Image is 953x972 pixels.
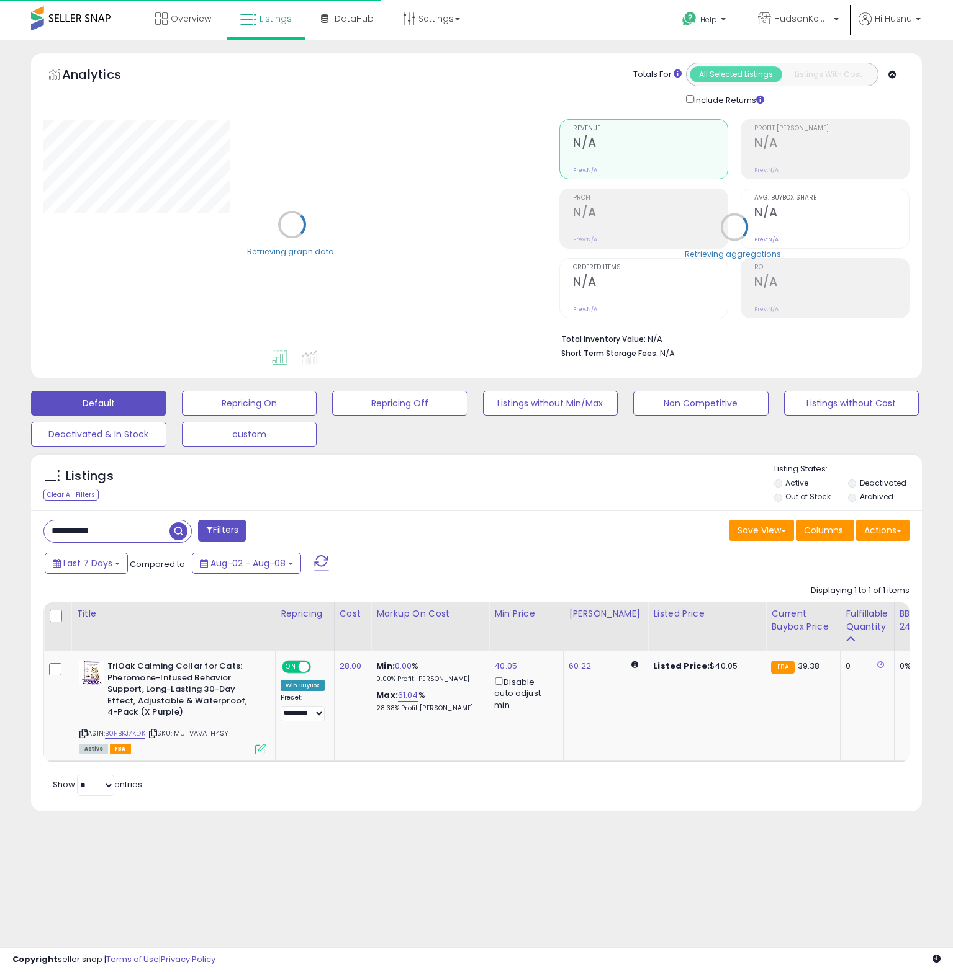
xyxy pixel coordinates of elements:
[398,689,418,702] a: 61.04
[569,607,643,620] div: [PERSON_NAME]
[247,246,338,257] div: Retrieving graph data..
[494,660,517,672] a: 40.05
[376,661,479,684] div: %
[774,463,922,475] p: Listing States:
[376,607,484,620] div: Markup on Cost
[483,391,618,416] button: Listings without Min/Max
[79,744,108,754] span: All listings currently available for purchase on Amazon
[171,12,211,25] span: Overview
[796,520,854,541] button: Columns
[846,607,888,633] div: Fulfillable Quantity
[376,689,398,701] b: Max:
[107,661,258,721] b: TriOak Calming Collar for Cats: Pheromone-Infused Behavior Support, Long-Lasting 30-Day Effect, A...
[860,491,893,502] label: Archived
[62,66,145,86] h5: Analytics
[53,778,142,790] span: Show: entries
[875,12,912,25] span: Hi Husnu
[633,391,769,416] button: Non Competitive
[633,69,682,81] div: Totals For
[283,662,299,672] span: ON
[677,92,779,107] div: Include Returns
[31,391,166,416] button: Default
[494,607,558,620] div: Min Price
[335,12,374,25] span: DataHub
[281,607,329,620] div: Repricing
[798,660,820,672] span: 39.38
[340,660,362,672] a: 28.00
[811,585,910,597] div: Displaying 1 to 1 of 1 items
[371,602,489,651] th: The percentage added to the cost of goods (COGS) that forms the calculator for Min & Max prices.
[340,607,366,620] div: Cost
[784,391,919,416] button: Listings without Cost
[653,660,710,672] b: Listed Price:
[494,675,554,711] div: Disable auto adjust min
[569,660,591,672] a: 60.22
[900,661,941,672] div: 0%
[682,11,697,27] i: Get Help
[260,12,292,25] span: Listings
[105,728,145,739] a: B0FBKJ7KDK
[45,553,128,574] button: Last 7 Days
[210,557,286,569] span: Aug-02 - Aug-08
[281,693,325,721] div: Preset:
[192,553,301,574] button: Aug-02 - Aug-08
[79,661,104,685] img: 51JNOq2zHyL._SL40_.jpg
[79,661,266,752] div: ASIN:
[700,14,717,25] span: Help
[900,607,945,633] div: BB Share 24h.
[785,491,831,502] label: Out of Stock
[43,489,99,501] div: Clear All Filters
[846,661,884,672] div: 0
[130,558,187,570] span: Compared to:
[182,391,317,416] button: Repricing On
[76,607,270,620] div: Title
[653,661,756,672] div: $40.05
[376,660,395,672] b: Min:
[332,391,467,416] button: Repricing Off
[774,12,830,25] span: HudsonKean Trading
[147,728,228,738] span: | SKU: MU-VAVA-H4SY
[685,248,785,259] div: Retrieving aggregations..
[198,520,246,542] button: Filters
[653,607,761,620] div: Listed Price
[376,690,479,713] div: %
[31,422,166,447] button: Deactivated & In Stock
[182,422,317,447] button: custom
[860,478,906,488] label: Deactivated
[771,661,794,674] small: FBA
[63,557,112,569] span: Last 7 Days
[804,524,843,537] span: Columns
[376,704,479,713] p: 28.38% Profit [PERSON_NAME]
[66,468,114,485] h5: Listings
[672,2,738,40] a: Help
[281,680,325,691] div: Win BuyBox
[785,478,808,488] label: Active
[395,660,412,672] a: 0.00
[376,675,479,684] p: 0.00% Profit [PERSON_NAME]
[309,662,329,672] span: OFF
[729,520,794,541] button: Save View
[856,520,910,541] button: Actions
[859,12,921,40] a: Hi Husnu
[110,744,131,754] span: FBA
[771,607,835,633] div: Current Buybox Price
[782,66,874,82] button: Listings With Cost
[690,66,782,82] button: All Selected Listings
